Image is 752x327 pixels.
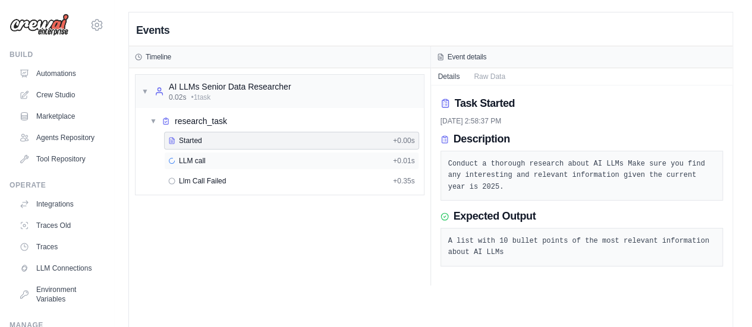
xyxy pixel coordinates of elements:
[454,210,536,223] h3: Expected Output
[179,176,226,186] span: Llm Call Failed
[179,136,202,145] span: Started
[431,68,467,85] button: Details
[440,116,723,126] div: [DATE] 2:58:37 PM
[14,64,104,83] a: Automations
[175,115,227,127] div: research_task
[14,107,104,126] a: Marketplace
[14,195,104,214] a: Integrations
[14,259,104,278] a: LLM Connections
[169,93,186,102] span: 0.02s
[169,81,291,93] div: AI LLMs Senior Data Researcher
[467,68,512,85] button: Raw Data
[693,270,752,327] iframe: Chat Widget
[448,52,487,62] h3: Event details
[14,280,104,309] a: Environment Variables
[14,237,104,256] a: Traces
[455,95,515,112] h2: Task Started
[448,236,716,259] pre: A list with 10 bullet points of the most relevant information about AI LLMs
[14,85,104,104] a: Crew Studio
[141,87,149,96] span: ▼
[10,14,69,36] img: Logo
[393,156,414,166] span: + 0.01s
[191,93,210,102] span: • 1 task
[14,128,104,147] a: Agents Repository
[454,133,510,146] h3: Description
[14,216,104,235] a: Traces Old
[150,116,157,126] span: ▼
[448,158,716,193] pre: Conduct a thorough research about AI LLMs Make sure you find any interesting and relevant informa...
[146,52,171,62] h3: Timeline
[10,180,104,190] div: Operate
[10,50,104,59] div: Build
[179,156,206,166] span: LLM call
[136,22,169,39] h2: Events
[393,176,414,186] span: + 0.35s
[393,136,414,145] span: + 0.00s
[14,150,104,169] a: Tool Repository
